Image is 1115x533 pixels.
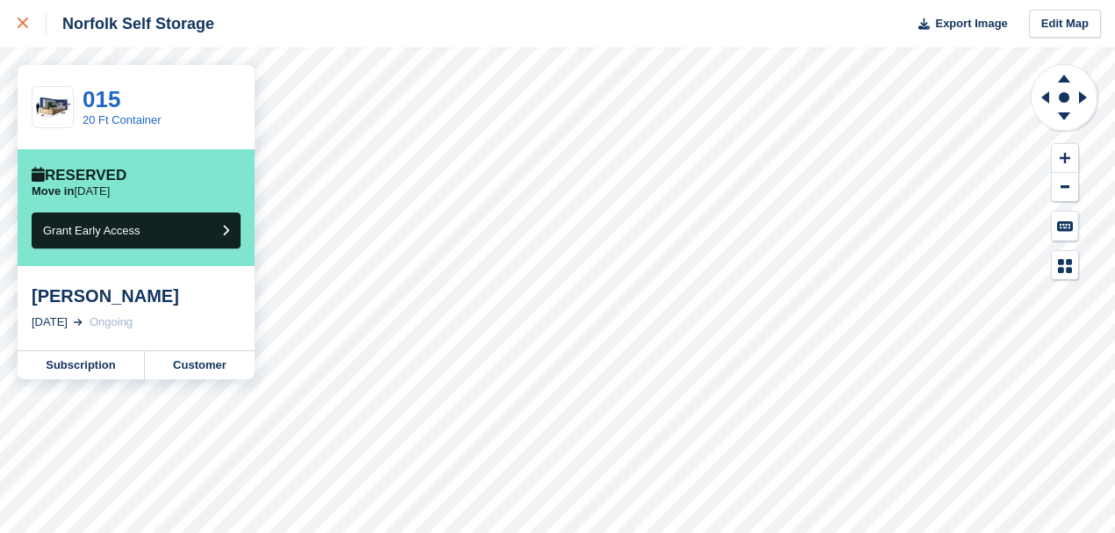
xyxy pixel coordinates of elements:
[90,313,133,331] div: Ongoing
[32,184,74,198] span: Move in
[32,212,241,248] button: Grant Early Access
[145,351,255,379] a: Customer
[32,92,73,123] img: 20-ft-container%20(18).jpg
[1029,10,1101,39] a: Edit Map
[1052,251,1078,280] button: Map Legend
[1052,173,1078,202] button: Zoom Out
[32,285,241,306] div: [PERSON_NAME]
[32,167,126,184] div: Reserved
[83,113,162,126] a: 20 Ft Container
[1052,144,1078,173] button: Zoom In
[47,13,214,34] div: Norfolk Self Storage
[908,10,1008,39] button: Export Image
[43,224,140,237] span: Grant Early Access
[935,15,1007,32] span: Export Image
[18,351,145,379] a: Subscription
[1052,212,1078,241] button: Keyboard Shortcuts
[32,184,110,198] p: [DATE]
[83,86,120,112] a: 015
[32,313,68,331] div: [DATE]
[74,319,83,326] img: arrow-right-light-icn-cde0832a797a2874e46488d9cf13f60e5c3a73dbe684e267c42b8395dfbc2abf.svg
